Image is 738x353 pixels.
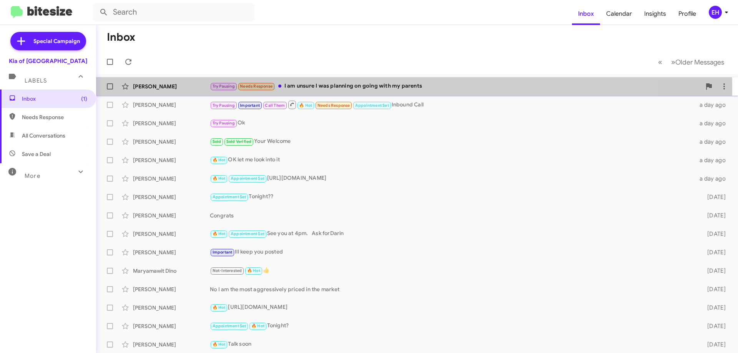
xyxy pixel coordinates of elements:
[210,322,695,330] div: Tonight?
[695,175,732,182] div: a day ago
[210,119,695,128] div: Ok
[213,139,221,144] span: Sold
[654,54,729,70] nav: Page navigation example
[213,84,235,89] span: Try Pausing
[210,266,695,275] div: 👍
[695,119,732,127] div: a day ago
[133,285,210,293] div: [PERSON_NAME]
[213,342,226,347] span: 🔥 Hot
[213,157,226,162] span: 🔥 Hot
[702,6,730,19] button: EH
[231,231,264,236] span: Appointment Set
[210,248,695,257] div: Ill keep you posted
[133,175,210,182] div: [PERSON_NAME]
[213,176,226,181] span: 🔥 Hot
[210,229,695,238] div: See you at 4pm. Ask forDarin
[25,77,47,84] span: Labels
[695,285,732,293] div: [DATE]
[210,192,695,201] div: Tonight??
[213,231,226,236] span: 🔥 Hot
[210,156,695,164] div: OK let me look into it
[653,54,667,70] button: Previous
[22,113,87,121] span: Needs Response
[9,57,87,65] div: Kia of [GEOGRAPHIC_DATA]
[25,172,40,179] span: More
[210,212,695,219] div: Congrats
[133,249,210,256] div: [PERSON_NAME]
[213,121,235,126] span: Try Pausing
[133,193,210,201] div: [PERSON_NAME]
[133,322,210,330] div: [PERSON_NAME]
[675,58,724,66] span: Older Messages
[93,3,254,22] input: Search
[133,341,210,348] div: [PERSON_NAME]
[133,230,210,238] div: [PERSON_NAME]
[695,101,732,109] div: a day ago
[213,103,235,108] span: Try Pausing
[251,323,264,328] span: 🔥 Hot
[672,3,702,25] a: Profile
[213,194,246,199] span: Appointment Set
[213,250,233,255] span: Important
[10,32,86,50] a: Special Campaign
[81,95,87,103] span: (1)
[695,156,732,164] div: a day ago
[226,139,252,144] span: Sold Verified
[240,103,260,108] span: Important
[695,212,732,219] div: [DATE]
[695,304,732,312] div: [DATE]
[133,156,210,164] div: [PERSON_NAME]
[240,84,273,89] span: Needs Response
[133,138,210,146] div: [PERSON_NAME]
[133,212,210,219] div: [PERSON_NAME]
[695,138,732,146] div: a day ago
[133,119,210,127] div: [PERSON_NAME]
[133,304,210,312] div: [PERSON_NAME]
[695,249,732,256] div: [DATE]
[107,31,135,43] h1: Inbox
[33,37,80,45] span: Special Campaign
[317,103,350,108] span: Needs Response
[133,83,210,90] div: [PERSON_NAME]
[695,193,732,201] div: [DATE]
[133,267,210,275] div: Maryamawit Dino
[213,268,242,273] span: Not-Interested
[210,82,701,91] div: I am unsure I was planning on going with my parents
[355,103,389,108] span: Appointment Set
[210,174,695,183] div: [URL][DOMAIN_NAME]
[22,132,65,139] span: All Conversations
[695,230,732,238] div: [DATE]
[658,57,662,67] span: «
[213,305,226,310] span: 🔥 Hot
[210,340,695,349] div: Talk soon
[213,323,246,328] span: Appointment Set
[638,3,672,25] a: Insights
[210,303,695,312] div: [URL][DOMAIN_NAME]
[22,95,87,103] span: Inbox
[572,3,600,25] a: Inbox
[231,176,264,181] span: Appointment Set
[695,267,732,275] div: [DATE]
[22,150,51,158] span: Save a Deal
[600,3,638,25] a: Calendar
[299,103,312,108] span: 🔥 Hot
[247,268,260,273] span: 🔥 Hot
[671,57,675,67] span: »
[709,6,722,19] div: EH
[265,103,285,108] span: Call Them
[667,54,729,70] button: Next
[695,322,732,330] div: [DATE]
[695,341,732,348] div: [DATE]
[210,100,695,109] div: Inbound Call
[210,137,695,146] div: Your Welcome
[210,285,695,293] div: No I am the most aggressively priced in the market
[133,101,210,109] div: [PERSON_NAME]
